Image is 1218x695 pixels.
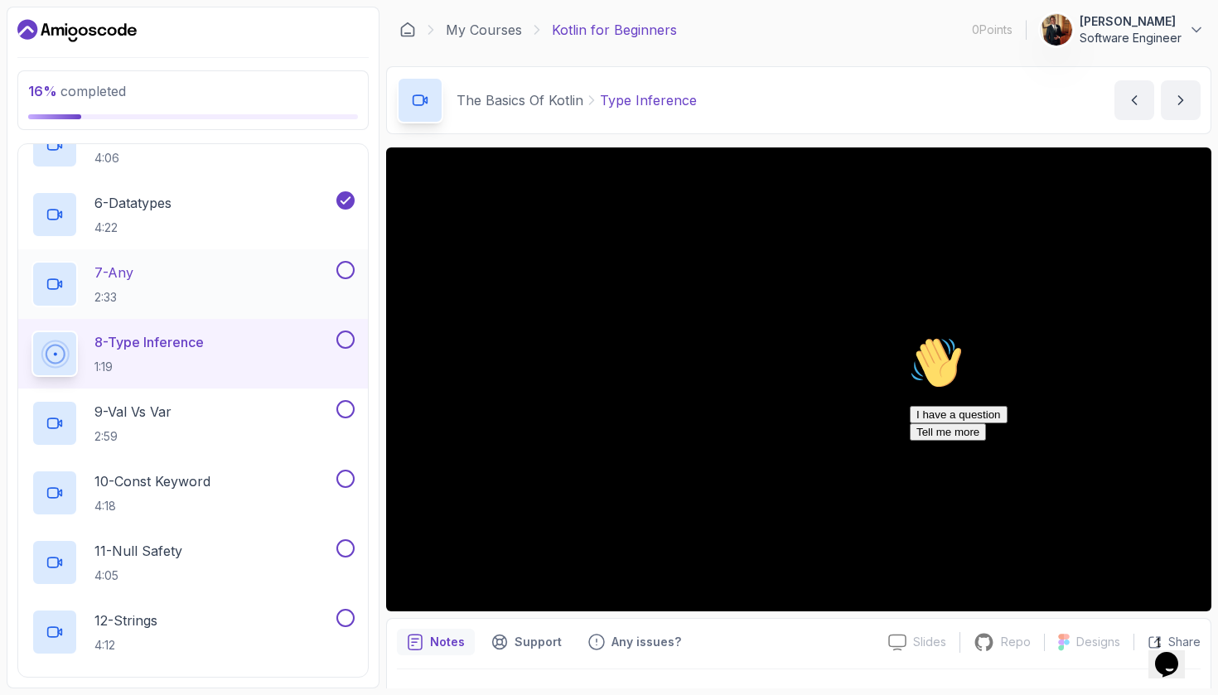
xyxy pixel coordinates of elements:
[31,191,355,238] button: 6-Datatypes4:22
[94,193,172,213] p: 6 - Datatypes
[94,567,182,584] p: 4:05
[600,90,697,110] p: Type Inference
[31,331,355,377] button: 8-Type Inference1:19
[1114,80,1154,120] button: previous content
[31,539,355,586] button: 11-Null Safety4:05
[7,7,60,60] img: :wave:
[972,22,1013,38] p: 0 Points
[31,470,355,516] button: 10-Const Keyword4:18
[7,7,305,111] div: 👋Hi! How can we help?I have a questionTell me more
[7,76,104,94] button: I have a question
[446,20,522,40] a: My Courses
[611,634,681,650] p: Any issues?
[430,634,465,650] p: Notes
[17,17,137,44] a: Dashboard
[94,541,182,561] p: 11 - Null Safety
[28,83,57,99] span: 16 %
[1080,13,1182,30] p: [PERSON_NAME]
[457,90,583,110] p: The Basics Of Kotlin
[7,50,164,62] span: Hi! How can we help?
[1080,30,1182,46] p: Software Engineer
[1161,80,1201,120] button: next content
[94,150,164,167] p: 4:06
[94,637,157,654] p: 4:12
[903,330,1201,620] iframe: chat widget
[1041,14,1072,46] img: user profile image
[94,402,172,422] p: 9 - Val Vs Var
[913,634,946,650] p: Slides
[28,83,126,99] span: completed
[1001,634,1031,650] p: Repo
[1040,13,1205,46] button: user profile image[PERSON_NAME]Software Engineer
[31,122,355,168] button: 4:06
[578,629,691,655] button: Feedback button
[94,428,172,445] p: 2:59
[94,220,172,236] p: 4:22
[94,263,133,282] p: 7 - Any
[1076,634,1120,650] p: Designs
[386,147,1211,611] iframe: 7 - Type Inference
[31,609,355,655] button: 12-Strings4:12
[31,400,355,446] button: 9-Val Vs Var2:59
[94,359,204,375] p: 1:19
[397,629,475,655] button: notes button
[94,498,210,514] p: 4:18
[7,94,83,111] button: Tell me more
[481,629,572,655] button: Support button
[94,332,204,352] p: 8 - Type Inference
[399,22,416,38] a: Dashboard
[94,471,210,491] p: 10 - Const Keyword
[94,289,133,306] p: 2:33
[515,634,562,650] p: Support
[552,20,677,40] p: Kotlin for Beginners
[1133,634,1201,650] button: Share
[1148,629,1201,678] iframe: chat widget
[94,611,157,630] p: 12 - Strings
[31,261,355,307] button: 7-Any2:33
